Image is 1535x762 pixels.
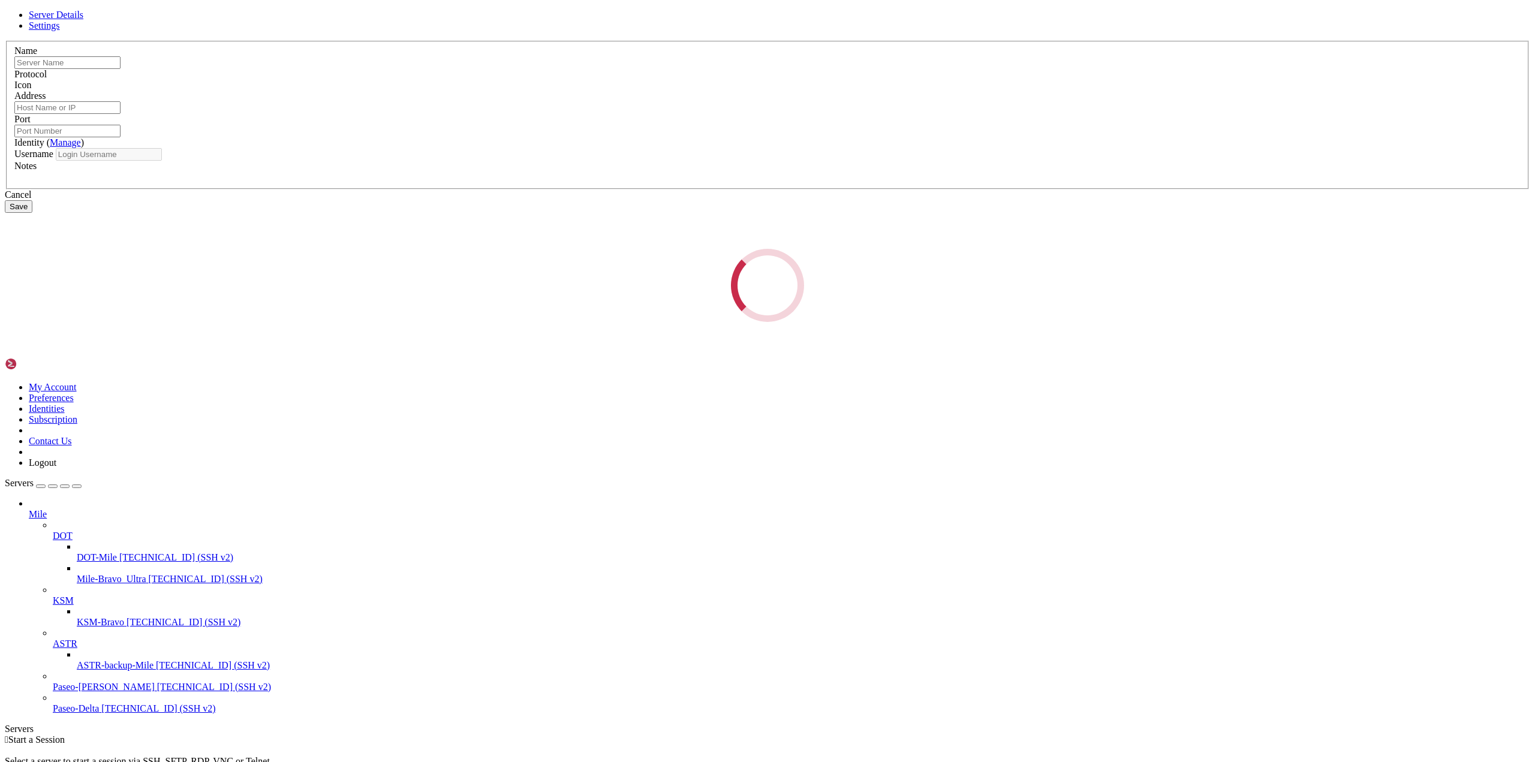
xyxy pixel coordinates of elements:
a: KSM-Bravo [TECHNICAL_ID] (SSH v2) [77,617,1530,628]
li: Paseo-[PERSON_NAME] [TECHNICAL_ID] (SSH v2) [53,671,1530,692]
a: Server Details [29,10,83,20]
label: Username [14,149,53,159]
li: DOT [53,520,1530,585]
label: Name [14,46,37,56]
li: KSM-Bravo [TECHNICAL_ID] (SSH v2) [77,606,1530,628]
span: Mile-Bravo_Ultra [77,574,146,584]
a: ASTR-backup-Mile [TECHNICAL_ID] (SSH v2) [77,660,1530,671]
label: Address [14,91,46,101]
label: Protocol [14,69,47,79]
a: Contact Us [29,436,72,446]
a: Mile [29,509,1530,520]
li: DOT-Mile [TECHNICAL_ID] (SSH v2) [77,541,1530,563]
span: ASTR [53,638,77,649]
a: Paseo-[PERSON_NAME] [TECHNICAL_ID] (SSH v2) [53,682,1530,692]
li: ASTR-backup-Mile [TECHNICAL_ID] (SSH v2) [77,649,1530,671]
li: ASTR [53,628,1530,671]
a: KSM [53,595,1530,606]
span: DOT-Mile [77,552,117,562]
label: Notes [14,161,37,171]
span: ASTR-backup-Mile [77,660,153,670]
input: Host Name or IP [14,101,121,114]
span: Start a Session [8,734,65,745]
li: Paseo-Delta [TECHNICAL_ID] (SSH v2) [53,692,1530,714]
span: Servers [5,478,34,488]
div: Loading... [716,233,819,336]
span: DOT [53,531,73,541]
div: Cancel [5,189,1530,200]
span: [TECHNICAL_ID] (SSH v2) [101,703,215,713]
input: Login Username [56,148,162,161]
span: KSM [53,595,74,606]
a: DOT-Mile [TECHNICAL_ID] (SSH v2) [77,552,1530,563]
a: Logout [29,457,56,468]
input: Port Number [14,125,121,137]
a: Manage [50,137,81,147]
span: Paseo-Delta [53,703,99,713]
div: Servers [5,724,1530,734]
a: Servers [5,478,82,488]
label: Identity [14,137,84,147]
a: Identities [29,403,65,414]
a: Settings [29,20,60,31]
a: My Account [29,382,77,392]
label: Icon [14,80,31,90]
li: Mile [29,498,1530,714]
span:  [5,734,8,745]
span: Paseo-[PERSON_NAME] [53,682,155,692]
a: Mile-Bravo_Ultra [TECHNICAL_ID] (SSH v2) [77,574,1530,585]
a: Preferences [29,393,74,403]
button: Save [5,200,32,213]
input: Server Name [14,56,121,69]
span: [TECHNICAL_ID] (SSH v2) [156,660,270,670]
span: KSM-Bravo [77,617,124,627]
span: [TECHNICAL_ID] (SSH v2) [119,552,233,562]
span: ( ) [47,137,84,147]
img: Shellngn [5,358,74,370]
li: Mile-Bravo_Ultra [TECHNICAL_ID] (SSH v2) [77,563,1530,585]
span: [TECHNICAL_ID] (SSH v2) [127,617,240,627]
a: Subscription [29,414,77,424]
a: DOT [53,531,1530,541]
a: ASTR [53,638,1530,649]
a: Paseo-Delta [TECHNICAL_ID] (SSH v2) [53,703,1530,714]
span: [TECHNICAL_ID] (SSH v2) [149,574,263,584]
label: Port [14,114,31,124]
span: Mile [29,509,47,519]
li: KSM [53,585,1530,628]
span: [TECHNICAL_ID] (SSH v2) [157,682,271,692]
